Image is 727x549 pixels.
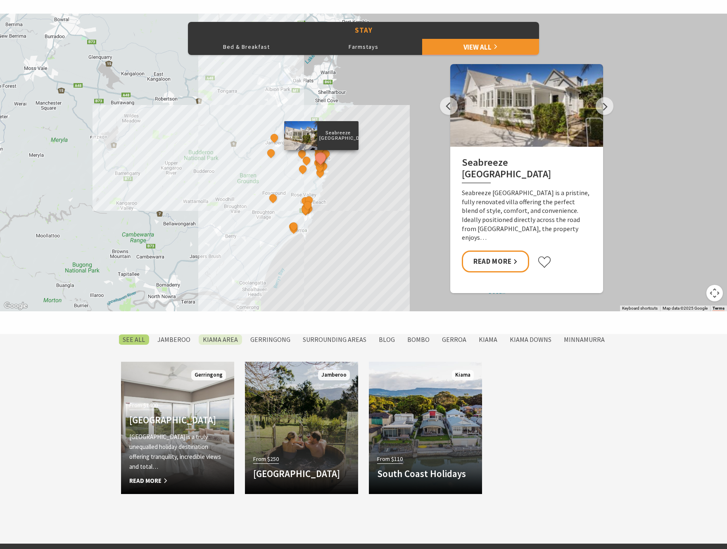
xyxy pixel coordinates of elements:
h4: [GEOGRAPHIC_DATA] [253,468,350,480]
span: Map data ©2025 Google [663,306,708,310]
button: Click to favourite Seabreeze Luxury Beach House [537,256,551,268]
button: See detail about Greyleigh Kiama [301,155,312,165]
p: Seabreeze [GEOGRAPHIC_DATA] [317,129,359,142]
p: [GEOGRAPHIC_DATA] is a truly unequalled holiday destination offering tranquility, incredible view... [129,432,226,472]
label: Minnamurra [560,334,609,345]
button: See detail about Discovery Parks - Gerroa [288,221,299,232]
button: See detail about Cicada Luxury Camping [297,148,307,159]
button: See detail about Werri Beach Holiday Park [302,200,313,210]
span: Kiama [452,370,474,380]
a: Another Image Used From $1400 [GEOGRAPHIC_DATA] [GEOGRAPHIC_DATA] is a truly unequalled holiday d... [121,362,234,494]
a: Open this area in Google Maps (opens a new window) [2,301,29,311]
a: From $250 [GEOGRAPHIC_DATA] Jamberoo [245,362,358,494]
a: Another Image Used From $110 South Coast Holidays Kiama [369,362,482,494]
button: See detail about EagleView Park [268,193,278,203]
span: From $250 [253,454,279,464]
a: View All [422,38,539,55]
button: Farmstays [305,38,422,55]
label: SEE All [119,334,149,345]
p: Seabreeze [GEOGRAPHIC_DATA] is a pristine, fully renovated villa offering the perfect blend of st... [462,189,592,242]
span: Read More [129,476,226,486]
h2: Seabreeze [GEOGRAPHIC_DATA] [462,157,592,184]
label: Bombo [403,334,434,345]
span: From $110 [377,454,403,464]
label: Gerringong [246,334,295,345]
button: See detail about Saddleback Grove [298,164,309,174]
span: From $1400 [129,401,158,410]
label: Surrounding Areas [299,334,371,345]
span: Gerringong [191,370,226,380]
label: Kiama Area [199,334,242,345]
label: Kiama [475,334,501,345]
button: Keyboard shortcuts [622,306,658,311]
h4: South Coast Holidays [377,468,474,480]
label: Jamberoo [153,334,195,345]
button: See detail about Jamberoo Pub and Saleyard Motel [269,132,280,143]
button: See detail about Seabreeze Luxury Beach House [313,150,328,165]
label: Blog [375,334,399,345]
button: See detail about Kendalls Beach Holiday Park [315,157,326,168]
img: Google [2,301,29,311]
button: See detail about Coast and Country Holidays [300,204,311,215]
button: See detail about Bask at Loves Bay [315,167,325,178]
button: Bed & Breakfast [188,38,305,55]
a: Terms (opens in new tab) [713,306,725,311]
button: Map camera controls [706,285,723,301]
span: Jamberoo [318,370,350,380]
button: Previous [440,97,458,115]
h4: [GEOGRAPHIC_DATA] [129,414,226,426]
button: See detail about Jamberoo Valley Farm Cottages [266,148,277,158]
a: Read More [462,251,529,272]
label: Kiama Downs [506,334,556,345]
button: See detail about Seven Mile Beach Holiday Park [288,223,299,234]
label: Gerroa [438,334,470,345]
button: Stay [188,22,539,39]
button: Next [596,97,613,115]
button: See detail about BIG4 Easts Beach Holiday Park [314,162,325,173]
